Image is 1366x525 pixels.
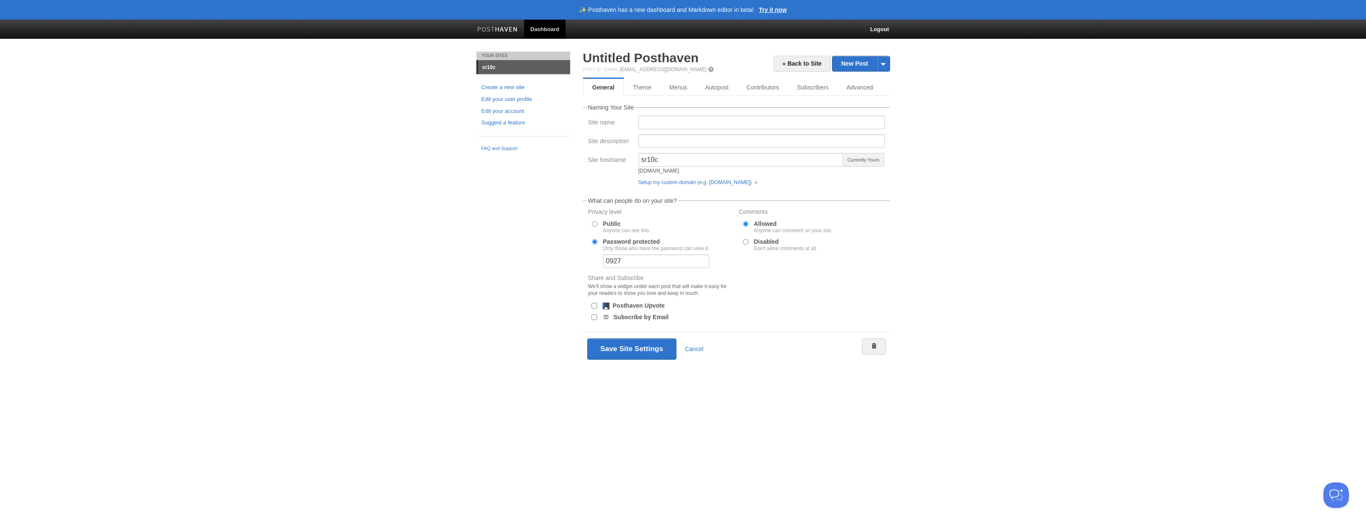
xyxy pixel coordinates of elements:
label: Posthaven Upvote [613,303,665,309]
div: Only those who have the password can view it. [603,246,709,251]
a: Setup my custom domain (e.g. [DOMAIN_NAME]) » [638,179,757,185]
a: Autopost [696,79,737,96]
a: Edit your account [481,107,565,116]
button: Save Site Settings [587,338,676,360]
label: Subscribe by Email [614,314,669,320]
div: Anyone can see this. [603,228,650,233]
a: Edit your user profile [481,95,565,104]
div: We'll show a widget under each post that will make it easy for your readers to show you love and ... [588,283,734,297]
div: Anyone can comment on your site. [754,228,833,233]
a: Dashboard [524,20,566,39]
a: Logout [864,20,895,39]
img: Posthaven-bar [477,27,518,33]
a: Theme [624,79,661,96]
a: Cancel [685,346,704,352]
a: Advanced [838,79,882,96]
a: Menus [660,79,696,96]
a: FAQ and Support [481,145,565,153]
iframe: Help Scout Beacon - Open [1323,482,1349,508]
label: Site hostname [588,157,633,165]
label: Site description [588,138,633,146]
span: Post by Email [583,67,618,72]
div: Don't allow comments at all. [754,246,818,251]
label: Share and Subscribe [588,275,734,299]
li: Your Sites [476,52,570,60]
legend: Naming Your Site [587,104,635,110]
a: Suggest a feature [481,118,565,127]
label: Password protected [603,239,709,251]
a: General [583,79,624,96]
span: Currently Yours [843,153,884,167]
header: ✨ Posthaven has a new dashboard and Markdown editor in beta! [579,7,754,13]
label: Site name [588,119,633,127]
label: Public [603,221,650,233]
label: Disabled [754,239,818,251]
a: Untitled Posthaven [583,51,699,65]
legend: What can people do on your site? [587,198,679,204]
label: Allowed [754,221,833,233]
a: New Post [832,56,889,71]
a: [EMAIL_ADDRESS][DOMAIN_NAME] [620,66,706,72]
a: Contributors [738,79,788,96]
a: Try it now [759,7,786,13]
a: sr10c [478,61,570,74]
label: Privacy level [588,209,734,217]
div: [DOMAIN_NAME] [638,168,844,173]
a: Subscribers [788,79,838,96]
a: Create a new site [481,83,565,92]
a: « Back to Site [774,56,831,72]
label: Comments [739,209,885,217]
